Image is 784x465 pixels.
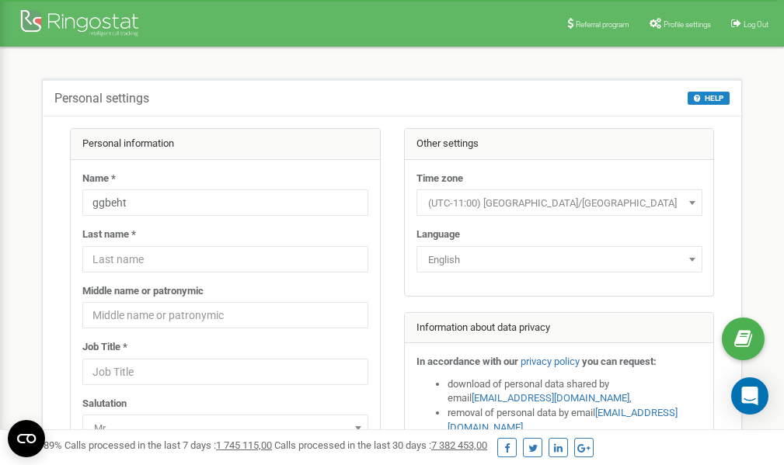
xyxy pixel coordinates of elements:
[82,340,127,355] label: Job Title *
[448,377,702,406] li: download of personal data shared by email ,
[416,172,463,186] label: Time zone
[405,129,714,160] div: Other settings
[664,20,711,29] span: Profile settings
[472,392,629,404] a: [EMAIL_ADDRESS][DOMAIN_NAME]
[82,359,368,385] input: Job Title
[82,397,127,411] label: Salutation
[405,313,714,344] div: Information about data privacy
[64,439,272,451] span: Calls processed in the last 7 days :
[71,129,380,160] div: Personal information
[416,227,460,242] label: Language
[688,92,730,105] button: HELP
[448,406,702,435] li: removal of personal data by email ,
[82,189,368,216] input: Name
[88,418,363,439] span: Mr.
[82,172,116,186] label: Name *
[422,193,697,214] span: (UTC-11:00) Pacific/Midway
[8,420,45,457] button: Open CMP widget
[731,377,768,415] div: Open Intercom Messenger
[521,356,580,367] a: privacy policy
[274,439,487,451] span: Calls processed in the last 30 days :
[416,189,702,216] span: (UTC-11:00) Pacific/Midway
[416,356,518,367] strong: In accordance with our
[744,20,768,29] span: Log Out
[216,439,272,451] u: 1 745 115,00
[576,20,629,29] span: Referral program
[82,415,368,441] span: Mr.
[82,302,368,328] input: Middle name or patronymic
[54,92,149,106] h5: Personal settings
[416,246,702,272] span: English
[82,227,136,242] label: Last name *
[82,284,204,299] label: Middle name or patronymic
[431,439,487,451] u: 7 382 453,00
[422,249,697,271] span: English
[582,356,657,367] strong: you can request:
[82,246,368,272] input: Last name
